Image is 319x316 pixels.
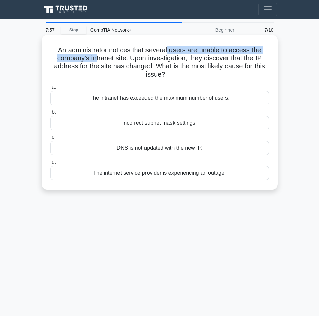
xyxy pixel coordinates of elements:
[52,84,56,90] span: a.
[52,159,56,165] span: d.
[179,23,238,37] div: Beginner
[42,23,61,37] div: 7:57
[52,134,56,140] span: c.
[258,3,277,16] button: Toggle navigation
[50,46,270,79] h5: An administrator notices that several users are unable to access the company's intranet site. Upo...
[50,116,269,130] div: Incorrect subnet mask settings.
[86,23,179,37] div: CompTIA Network+
[50,166,269,180] div: The internet service provider is experiencing an outage.
[50,91,269,105] div: The intranet has exceeded the maximum number of users.
[238,23,278,37] div: 7/10
[50,141,269,155] div: DNS is not updated with the new IP.
[52,109,56,115] span: b.
[61,26,86,34] a: Stop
